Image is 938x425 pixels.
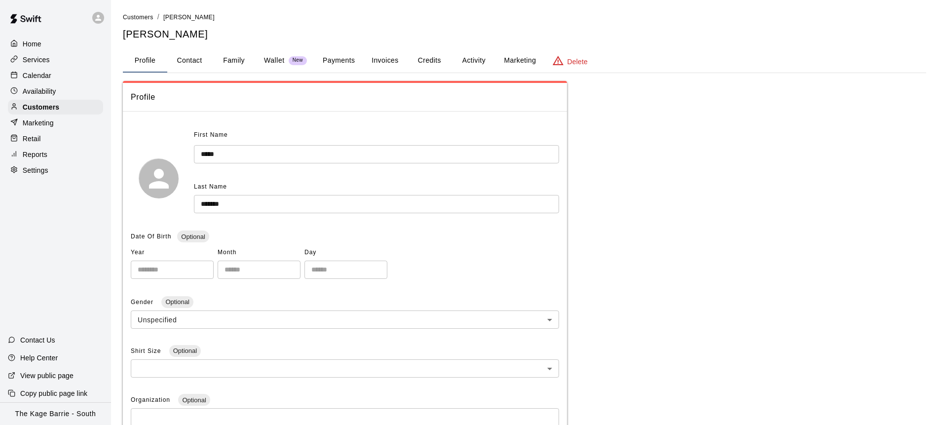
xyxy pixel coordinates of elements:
button: Family [212,49,256,73]
a: Customers [123,13,153,21]
span: Optional [161,298,193,306]
span: Optional [178,396,210,404]
button: Activity [451,49,496,73]
div: basic tabs example [123,49,926,73]
span: Customers [123,14,153,21]
a: Customers [8,100,103,115]
p: Retail [23,134,41,144]
button: Marketing [496,49,544,73]
button: Profile [123,49,167,73]
p: The Kage Barrie - South [15,409,96,419]
span: Month [218,245,300,261]
p: Customers [23,102,59,112]
p: Settings [23,165,48,175]
button: Invoices [363,49,407,73]
h5: [PERSON_NAME] [123,28,926,41]
button: Contact [167,49,212,73]
span: Shirt Size [131,348,163,354]
a: Home [8,37,103,51]
p: Marketing [23,118,54,128]
span: Gender [131,299,155,306]
p: Services [23,55,50,65]
span: New [289,57,307,64]
span: Last Name [194,183,227,190]
p: Help Center [20,353,58,363]
span: [PERSON_NAME] [163,14,215,21]
button: Credits [407,49,451,73]
p: View public page [20,371,74,381]
p: Contact Us [20,335,55,345]
span: First Name [194,127,228,143]
div: Unspecified [131,310,559,329]
a: Retail [8,131,103,146]
span: Year [131,245,214,261]
a: Calendar [8,68,103,83]
a: Reports [8,147,103,162]
span: Organization [131,396,172,403]
a: Marketing [8,116,103,130]
p: Home [23,39,41,49]
span: Day [304,245,387,261]
p: Calendar [23,71,51,80]
p: Reports [23,150,47,159]
span: Optional [177,233,209,240]
button: Payments [315,49,363,73]
span: Optional [169,347,201,354]
span: Date Of Birth [131,233,171,240]
nav: breadcrumb [123,12,926,23]
a: Settings [8,163,103,178]
p: Availability [23,86,56,96]
span: Profile [131,91,559,104]
p: Copy public page link [20,388,87,398]
a: Availability [8,84,103,99]
li: / [157,12,159,22]
p: Wallet [264,55,285,66]
p: Delete [567,57,588,67]
a: Services [8,52,103,67]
